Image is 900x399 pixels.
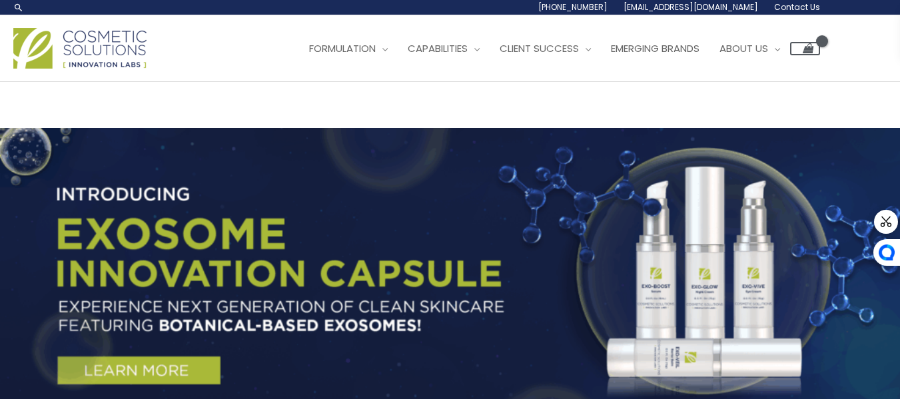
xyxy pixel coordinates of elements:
[719,41,768,55] span: About Us
[289,29,820,69] nav: Site Navigation
[13,2,24,13] a: Search icon link
[408,41,468,55] span: Capabilities
[790,42,820,55] a: View Shopping Cart, empty
[709,29,790,69] a: About Us
[538,1,608,13] span: [PHONE_NUMBER]
[500,41,579,55] span: Client Success
[490,29,601,69] a: Client Success
[601,29,709,69] a: Emerging Brands
[611,41,699,55] span: Emerging Brands
[398,29,490,69] a: Capabilities
[299,29,398,69] a: Formulation
[13,28,147,69] img: Cosmetic Solutions Logo
[624,1,758,13] span: [EMAIL_ADDRESS][DOMAIN_NAME]
[309,41,376,55] span: Formulation
[774,1,820,13] span: Contact Us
